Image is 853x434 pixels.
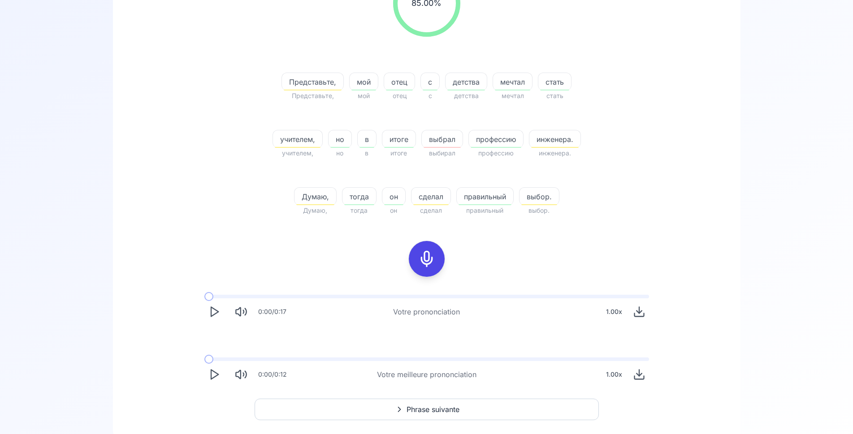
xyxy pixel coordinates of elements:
span: мой [349,90,378,101]
button: Play [204,302,224,322]
span: сделал [411,205,451,216]
span: правильный [456,205,514,216]
span: но [328,148,352,159]
button: итоге [382,130,416,148]
span: отец [384,90,415,101]
span: выбор. [519,205,559,216]
button: Представьте, [281,73,344,90]
div: 1.00 x [602,365,626,383]
button: отец [384,73,415,90]
span: мой [350,77,378,87]
span: стать [538,77,571,87]
span: сделал [411,191,450,202]
button: учителем, [273,130,323,148]
button: профессию [468,130,524,148]
button: Play [204,365,224,384]
div: 0:00 / 0:17 [258,307,286,316]
span: инженера. [529,148,581,159]
button: инженера. [529,130,581,148]
button: в [357,130,377,148]
span: он [382,191,405,202]
span: отец [384,77,415,87]
button: он [382,187,406,205]
button: Mute [231,365,251,384]
span: инженера. [529,134,580,145]
button: сделал [411,187,451,205]
span: итоге [382,148,416,159]
span: Представьте, [281,90,344,101]
button: правильный [456,187,514,205]
span: детства [446,77,487,87]
span: выбор. [520,191,559,202]
button: мечтал [493,73,533,90]
span: с [421,77,439,87]
span: с [420,90,440,101]
div: 1.00 x [602,303,626,321]
span: Думаю, [294,205,337,216]
div: 0:00 / 0:12 [258,370,287,379]
span: выбрал [422,134,463,145]
span: стать [538,90,572,101]
span: итоге [382,134,416,145]
span: тогда [342,191,376,202]
span: но [329,134,351,145]
span: Представьте, [282,77,343,87]
span: правильный [457,191,513,202]
button: Download audio [629,302,649,322]
span: мечтал [493,90,533,101]
span: тогда [342,205,377,216]
button: Mute [231,302,251,322]
span: учителем, [273,148,323,159]
button: выбор. [519,187,559,205]
span: профессию [469,134,523,145]
span: мечтал [493,77,532,87]
button: выбрал [421,130,463,148]
button: но [328,130,352,148]
span: детства [445,90,487,101]
button: Думаю, [294,187,337,205]
button: мой [349,73,378,90]
button: детства [445,73,487,90]
button: Download audio [629,365,649,384]
button: тогда [342,187,377,205]
span: в [358,134,376,145]
span: учителем, [273,134,322,145]
div: Votre meilleure prononciation [377,369,476,380]
span: Думаю, [294,191,336,202]
div: Votre prononciation [393,306,460,317]
button: Phrase suivante [255,399,599,420]
span: в [357,148,377,159]
span: профессию [468,148,524,159]
span: выбирал [421,148,463,159]
span: Phrase suivante [407,404,459,415]
button: с [420,73,440,90]
button: стать [538,73,572,90]
span: он [382,205,406,216]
